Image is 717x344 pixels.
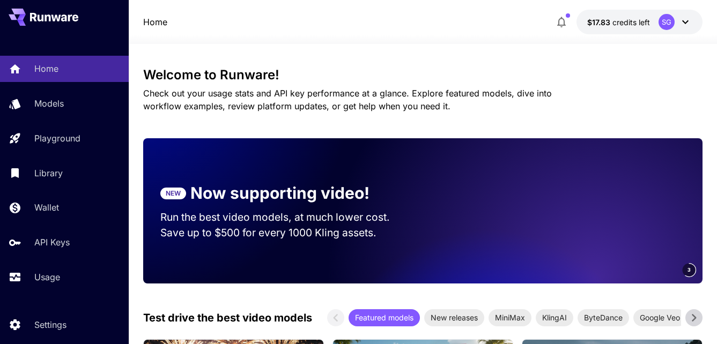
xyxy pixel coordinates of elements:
[578,309,629,326] div: ByteDance
[143,16,167,28] a: Home
[489,312,531,323] span: MiniMax
[587,18,612,27] span: $17.83
[34,132,80,145] p: Playground
[143,16,167,28] nav: breadcrumb
[612,18,650,27] span: credits left
[349,312,420,323] span: Featured models
[34,201,59,214] p: Wallet
[160,225,405,241] p: Save up to $500 for every 1000 Kling assets.
[633,312,686,323] span: Google Veo
[160,210,405,225] p: Run the best video models, at much lower cost.
[536,309,573,326] div: KlingAI
[633,309,686,326] div: Google Veo
[34,318,66,331] p: Settings
[34,271,60,283] p: Usage
[659,14,675,30] div: SG
[34,236,70,249] p: API Keys
[34,62,58,75] p: Home
[424,309,484,326] div: New releases
[576,10,703,34] button: $17.82766SG
[578,312,629,323] span: ByteDance
[489,309,531,326] div: MiniMax
[34,167,63,180] p: Library
[190,181,369,205] p: Now supporting video!
[143,68,702,83] h3: Welcome to Runware!
[34,97,64,110] p: Models
[166,189,181,198] p: NEW
[143,88,552,111] span: Check out your usage stats and API key performance at a glance. Explore featured models, dive int...
[536,312,573,323] span: KlingAI
[587,17,650,28] div: $17.82766
[349,309,420,326] div: Featured models
[424,312,484,323] span: New releases
[688,266,691,274] span: 3
[143,310,312,326] p: Test drive the best video models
